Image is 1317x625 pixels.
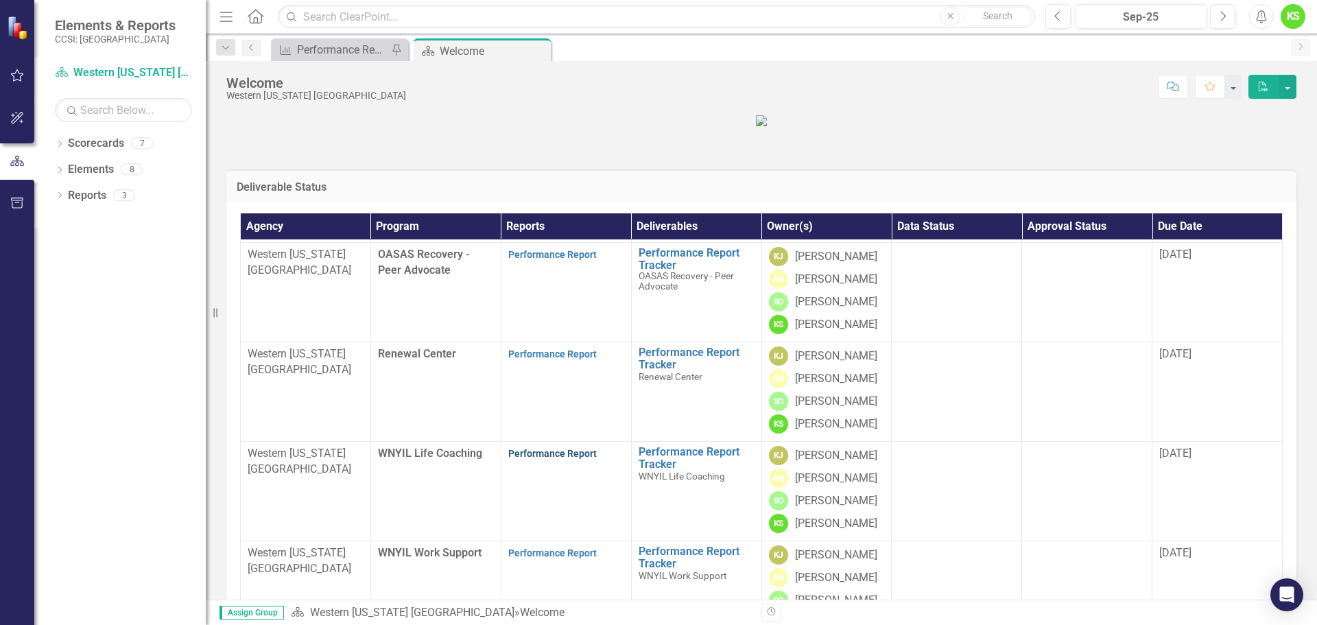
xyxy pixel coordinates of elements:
[1022,243,1152,342] td: Double-Click to Edit
[378,546,482,559] span: WNYIL Work Support
[639,471,725,482] span: WNYIL Life Coaching
[769,469,788,488] div: AM
[378,447,482,460] span: WNYIL Life Coaching
[7,16,31,40] img: ClearPoint Strategy
[639,371,702,382] span: Renewal Center
[278,5,1035,29] input: Search ClearPoint...
[795,593,877,609] div: [PERSON_NAME]
[795,294,877,310] div: [PERSON_NAME]
[55,98,192,122] input: Search Below...
[378,347,456,360] span: Renewal Center
[291,605,751,621] div: »
[508,448,597,459] a: Performance Report
[1022,442,1152,541] td: Double-Click to Edit
[68,136,124,152] a: Scorecards
[520,606,565,619] div: Welcome
[769,491,788,510] div: SO
[226,91,406,101] div: Western [US_STATE] [GEOGRAPHIC_DATA]
[1281,4,1305,29] button: KS
[248,545,364,577] p: Western [US_STATE] [GEOGRAPHIC_DATA]
[1159,447,1191,460] span: [DATE]
[769,292,788,311] div: SO
[1075,4,1207,29] button: Sep-25
[769,247,788,266] div: KJ
[795,349,877,364] div: [PERSON_NAME]
[769,270,788,289] div: AM
[378,248,470,276] span: OASAS Recovery - Peer Advocate
[639,446,755,470] a: Performance Report Tracker
[631,243,761,342] td: Double-Click to Edit Right Click for Context Menu
[68,162,114,178] a: Elements
[795,493,877,509] div: [PERSON_NAME]
[55,34,176,45] small: CCSI: [GEOGRAPHIC_DATA]
[795,448,877,464] div: [PERSON_NAME]
[963,7,1032,26] button: Search
[440,43,547,60] div: Welcome
[1080,9,1202,25] div: Sep-25
[795,516,877,532] div: [PERSON_NAME]
[508,349,597,359] a: Performance Report
[769,545,788,565] div: KJ
[55,65,192,81] a: Western [US_STATE] [GEOGRAPHIC_DATA]
[639,346,755,370] a: Performance Report Tracker
[237,181,1286,193] h3: Deliverable Status
[1270,578,1303,611] div: Open Intercom Messenger
[769,346,788,366] div: KJ
[639,545,755,569] a: Performance Report Tracker
[131,138,153,150] div: 7
[113,189,135,201] div: 3
[1022,342,1152,442] td: Double-Click to Edit
[795,394,877,410] div: [PERSON_NAME]
[769,591,788,610] div: SO
[795,471,877,486] div: [PERSON_NAME]
[1159,248,1191,261] span: [DATE]
[795,249,877,265] div: [PERSON_NAME]
[795,416,877,432] div: [PERSON_NAME]
[274,41,388,58] a: Performance Report
[219,606,284,620] span: Assign Group
[769,414,788,434] div: KS
[769,392,788,411] div: SO
[769,568,788,587] div: AM
[226,75,406,91] div: Welcome
[892,342,1022,442] td: Double-Click to Edit
[639,570,726,581] span: WNYIL Work Support
[769,514,788,533] div: KS
[631,342,761,442] td: Double-Click to Edit Right Click for Context Menu
[795,272,877,287] div: [PERSON_NAME]
[310,606,514,619] a: Western [US_STATE] [GEOGRAPHIC_DATA]
[297,41,388,58] div: Performance Report
[795,547,877,563] div: [PERSON_NAME]
[248,247,364,279] p: Western [US_STATE] [GEOGRAPHIC_DATA]
[769,369,788,388] div: AM
[248,346,364,378] p: Western [US_STATE] [GEOGRAPHIC_DATA]
[508,547,597,558] a: Performance Report
[68,188,106,204] a: Reports
[1159,347,1191,360] span: [DATE]
[55,17,176,34] span: Elements & Reports
[756,115,767,126] img: wnyil-logo.jpg
[795,371,877,387] div: [PERSON_NAME]
[639,247,755,271] a: Performance Report Tracker
[1159,546,1191,559] span: [DATE]
[631,442,761,541] td: Double-Click to Edit Right Click for Context Menu
[769,446,788,465] div: KJ
[508,249,597,260] a: Performance Report
[795,317,877,333] div: [PERSON_NAME]
[892,243,1022,342] td: Double-Click to Edit
[639,270,734,292] span: OASAS Recovery - Peer Advocate
[248,446,364,477] p: Western [US_STATE] [GEOGRAPHIC_DATA]
[795,570,877,586] div: [PERSON_NAME]
[892,442,1022,541] td: Double-Click to Edit
[769,315,788,334] div: KS
[121,164,143,176] div: 8
[983,10,1012,21] span: Search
